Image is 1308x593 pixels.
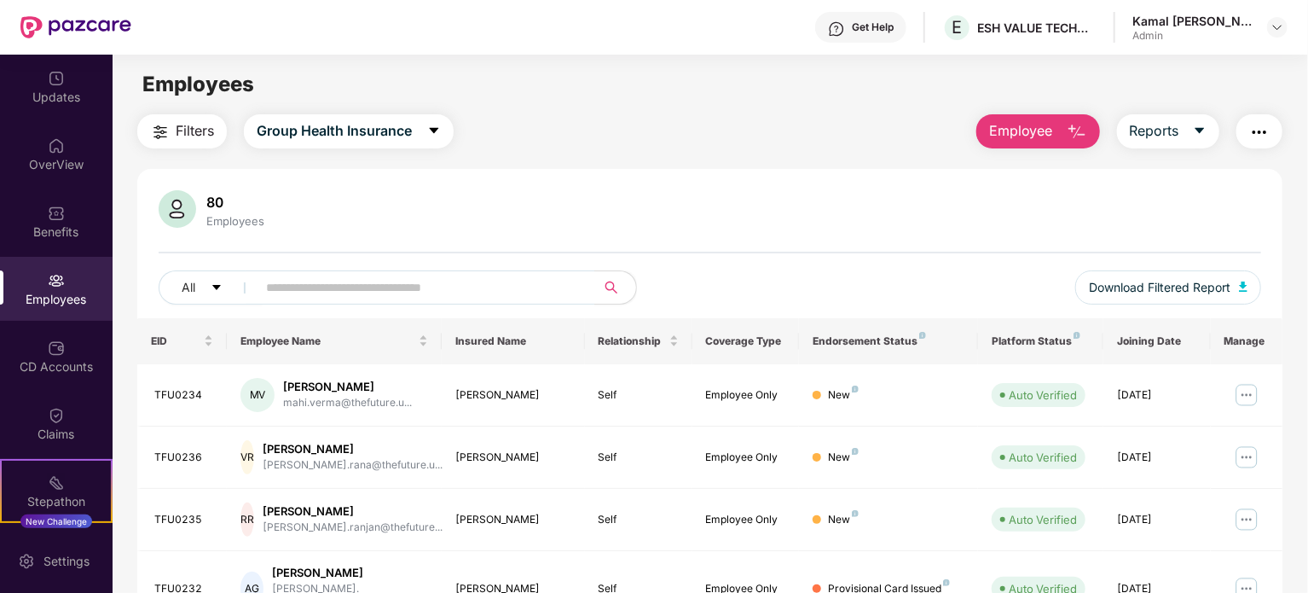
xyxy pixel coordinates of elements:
[1009,511,1077,528] div: Auto Verified
[159,190,196,228] img: svg+xml;base64,PHN2ZyB4bWxucz0iaHR0cDovL3d3dy53My5vcmcvMjAwMC9zdmciIHhtbG5zOnhsaW5rPSJodHRwOi8vd3...
[240,334,415,348] span: Employee Name
[977,20,1097,36] div: ESH VALUE TECHNOLOGIES PRIVATE LIMITED
[142,72,254,96] span: Employees
[1117,512,1197,528] div: [DATE]
[919,332,926,339] img: svg+xml;base64,PHN2ZyB4bWxucz0iaHR0cDovL3d3dy53My5vcmcvMjAwMC9zdmciIHdpZHRoPSI4IiBoZWlnaHQ9IjgiIH...
[599,387,679,404] div: Self
[1117,387,1197,404] div: [DATE]
[1233,444,1260,471] img: manageButton
[272,565,427,581] div: [PERSON_NAME]
[1211,318,1282,364] th: Manage
[154,450,213,466] div: TFU0236
[137,318,227,364] th: EID
[828,387,859,404] div: New
[154,512,213,528] div: TFU0235
[952,17,963,38] span: E
[706,387,786,404] div: Employee Only
[1089,278,1230,297] span: Download Filtered Report
[1117,114,1219,148] button: Reportscaret-down
[137,114,227,148] button: Filters
[48,340,65,357] img: svg+xml;base64,PHN2ZyBpZD0iQ0RfQWNjb3VudHMiIGRhdGEtbmFtZT0iQ0QgQWNjb3VudHMiIHhtbG5zPSJodHRwOi8vd3...
[1067,122,1087,142] img: svg+xml;base64,PHN2ZyB4bWxucz0iaHR0cDovL3d3dy53My5vcmcvMjAwMC9zdmciIHhtbG5zOnhsaW5rPSJodHRwOi8vd3...
[244,114,454,148] button: Group Health Insurancecaret-down
[263,457,443,474] div: [PERSON_NAME].rana@thefuture.u...
[154,387,213,404] div: TFU0234
[1130,120,1179,142] span: Reports
[38,553,95,570] div: Settings
[20,515,92,528] div: New Challenge
[599,334,666,348] span: Relationship
[852,448,859,455] img: svg+xml;base64,PHN2ZyB4bWxucz0iaHR0cDovL3d3dy53My5vcmcvMjAwMC9zdmciIHdpZHRoPSI4IiBoZWlnaHQ9IjgiIH...
[283,395,412,411] div: mahi.verma@thefuture.u...
[176,120,214,142] span: Filters
[263,520,443,536] div: [PERSON_NAME].ranjan@thefuture...
[240,440,254,474] div: VR
[1075,270,1261,305] button: Download Filtered Report
[455,512,571,528] div: [PERSON_NAME]
[1239,282,1247,292] img: svg+xml;base64,PHN2ZyB4bWxucz0iaHR0cDovL3d3dy53My5vcmcvMjAwMC9zdmciIHhtbG5zOnhsaW5rPSJodHRwOi8vd3...
[48,70,65,87] img: svg+xml;base64,PHN2ZyBpZD0iVXBkYXRlZCIgeG1sbnM9Imh0dHA6Ly93d3cudzMub3JnLzIwMDAvc3ZnIiB3aWR0aD0iMj...
[455,450,571,466] div: [PERSON_NAME]
[992,334,1090,348] div: Platform Status
[852,510,859,517] img: svg+xml;base64,PHN2ZyB4bWxucz0iaHR0cDovL3d3dy53My5vcmcvMjAwMC9zdmciIHdpZHRoPSI4IiBoZWlnaHQ9IjgiIH...
[1132,29,1252,43] div: Admin
[813,334,964,348] div: Endorsement Status
[240,378,275,412] div: MV
[599,450,679,466] div: Self
[203,194,268,211] div: 80
[48,407,65,424] img: svg+xml;base64,PHN2ZyBpZD0iQ2xhaW0iIHhtbG5zPSJodHRwOi8vd3d3LnczLm9yZy8yMDAwL3N2ZyIgd2lkdGg9IjIwIi...
[1270,20,1284,34] img: svg+xml;base64,PHN2ZyBpZD0iRHJvcGRvd24tMzJ4MzIiIHhtbG5zPSJodHRwOi8vd3d3LnczLm9yZy8yMDAwL3N2ZyIgd2...
[692,318,800,364] th: Coverage Type
[706,450,786,466] div: Employee Only
[48,272,65,289] img: svg+xml;base64,PHN2ZyBpZD0iRW1wbG95ZWVzIiB4bWxucz0iaHR0cDovL3d3dy53My5vcmcvMjAwMC9zdmciIHdpZHRoPS...
[1103,318,1211,364] th: Joining Date
[585,318,692,364] th: Relationship
[828,512,859,528] div: New
[706,512,786,528] div: Employee Only
[151,334,200,348] span: EID
[455,387,571,404] div: [PERSON_NAME]
[150,122,171,142] img: svg+xml;base64,PHN2ZyB4bWxucz0iaHR0cDovL3d3dy53My5vcmcvMjAwMC9zdmciIHdpZHRoPSIyNCIgaGVpZ2h0PSIyNC...
[1132,13,1252,29] div: Kamal [PERSON_NAME]
[48,137,65,154] img: svg+xml;base64,PHN2ZyBpZD0iSG9tZSIgeG1sbnM9Imh0dHA6Ly93d3cudzMub3JnLzIwMDAvc3ZnIiB3aWR0aD0iMjAiIG...
[18,553,35,570] img: svg+xml;base64,PHN2ZyBpZD0iU2V0dGluZy0yMHgyMCIgeG1sbnM9Imh0dHA6Ly93d3cudzMub3JnLzIwMDAvc3ZnIiB3aW...
[442,318,585,364] th: Insured Name
[227,318,442,364] th: Employee Name
[1009,449,1077,466] div: Auto Verified
[976,114,1100,148] button: Employee
[599,512,679,528] div: Self
[1117,450,1197,466] div: [DATE]
[852,20,894,34] div: Get Help
[1249,122,1270,142] img: svg+xml;base64,PHN2ZyB4bWxucz0iaHR0cDovL3d3dy53My5vcmcvMjAwMC9zdmciIHdpZHRoPSIyNCIgaGVpZ2h0PSIyNC...
[1193,124,1207,139] span: caret-down
[594,270,637,305] button: search
[159,270,263,305] button: Allcaret-down
[203,214,268,228] div: Employees
[828,20,845,38] img: svg+xml;base64,PHN2ZyBpZD0iSGVscC0zMngzMiIgeG1sbnM9Imh0dHA6Ly93d3cudzMub3JnLzIwMDAvc3ZnIiB3aWR0aD...
[1233,506,1260,533] img: manageButton
[211,282,223,295] span: caret-down
[257,120,412,142] span: Group Health Insurance
[989,120,1053,142] span: Employee
[48,205,65,222] img: svg+xml;base64,PHN2ZyBpZD0iQmVuZWZpdHMiIHhtbG5zPSJodHRwOi8vd3d3LnczLm9yZy8yMDAwL3N2ZyIgd2lkdGg9Ij...
[182,278,195,297] span: All
[240,503,254,537] div: RR
[263,441,443,457] div: [PERSON_NAME]
[263,503,443,520] div: [PERSON_NAME]
[20,16,131,38] img: New Pazcare Logo
[943,579,950,586] img: svg+xml;base64,PHN2ZyB4bWxucz0iaHR0cDovL3d3dy53My5vcmcvMjAwMC9zdmciIHdpZHRoPSI4IiBoZWlnaHQ9IjgiIH...
[1233,381,1260,409] img: manageButton
[427,124,441,139] span: caret-down
[1009,387,1077,404] div: Auto Verified
[852,386,859,392] img: svg+xml;base64,PHN2ZyB4bWxucz0iaHR0cDovL3d3dy53My5vcmcvMjAwMC9zdmciIHdpZHRoPSI4IiBoZWlnaHQ9IjgiIH...
[594,281,628,294] span: search
[48,474,65,491] img: svg+xml;base64,PHN2ZyB4bWxucz0iaHR0cDovL3d3dy53My5vcmcvMjAwMC9zdmciIHdpZHRoPSIyMSIgaGVpZ2h0PSIyMC...
[2,493,111,510] div: Stepathon
[828,450,859,466] div: New
[1074,332,1080,339] img: svg+xml;base64,PHN2ZyB4bWxucz0iaHR0cDovL3d3dy53My5vcmcvMjAwMC9zdmciIHdpZHRoPSI4IiBoZWlnaHQ9IjgiIH...
[283,379,412,395] div: [PERSON_NAME]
